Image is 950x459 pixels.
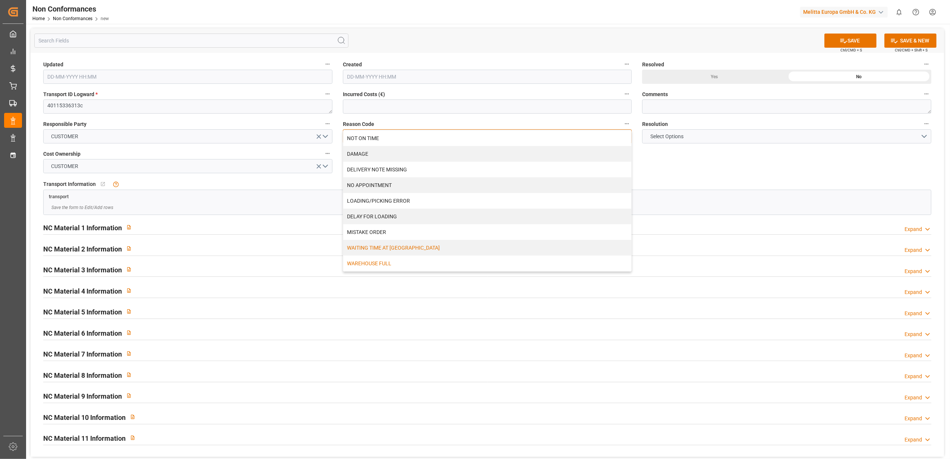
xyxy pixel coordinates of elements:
div: Non Conformances [32,3,109,15]
button: View description [122,368,136,382]
div: Expand [905,373,922,380]
h2: NC Material 10 Information [43,412,126,422]
h2: NC Material 1 Information [43,223,122,233]
button: Responsible Party [323,119,332,129]
span: CUSTOMER [48,133,82,140]
span: CUSTOMER [48,162,82,170]
div: Melitta Europa GmbH & Co. KG [800,7,888,18]
button: View description [122,326,136,340]
button: SAVE & NEW [884,34,937,48]
button: View description [122,389,136,403]
button: View description [122,284,136,298]
span: Resolved [642,61,664,69]
h2: NC Material 7 Information [43,349,122,359]
a: Home [32,16,45,21]
input: DD-MM-YYYY HH:MM [43,70,332,84]
h2: NC Material 9 Information [43,391,122,401]
div: Expand [905,436,922,444]
button: open menu [43,159,332,173]
button: View description [126,410,140,424]
div: Yes [642,70,787,84]
button: Comments [922,89,931,99]
div: Expand [905,268,922,275]
h2: NC Material 11 Information [43,433,126,443]
input: Search Fields [34,34,348,48]
button: Resolved [922,59,931,69]
span: transport [49,194,69,200]
span: Resolution [642,120,668,128]
button: Resolution [922,119,931,129]
button: open menu [642,129,931,143]
div: Expand [905,394,922,402]
div: WAREHOUSE FULL [343,256,632,271]
div: DAMAGE [343,146,632,162]
div: Expand [905,310,922,317]
div: DELAY FOR LOADING [343,209,632,224]
div: LOADING/PICKING ERROR [343,193,632,209]
button: Updated [323,59,332,69]
div: Expand [905,352,922,360]
div: Expand [905,288,922,296]
button: Melitta Europa GmbH & Co. KG [800,5,891,19]
div: MISTAKE ORDER [343,224,632,240]
div: Expand [905,225,922,233]
button: View description [122,220,136,234]
span: Reason Code [343,120,374,128]
button: Incurred Costs (€) [622,89,632,99]
span: Created [343,61,362,69]
span: Cost Ownership [43,150,81,158]
span: Ctrl/CMD + S [840,47,862,53]
a: transport [49,193,69,199]
span: Save the form to Edit/Add rows [51,204,113,211]
span: Transport ID Logward [43,91,98,98]
button: View description [122,262,136,276]
button: View description [122,241,136,256]
div: Expand [905,330,922,338]
button: open menu [43,129,332,143]
div: NO APPOINTMENT [343,177,632,193]
span: Responsible Party [43,120,86,128]
span: Ctrl/CMD + Shift + S [895,47,928,53]
button: Help Center [908,4,924,20]
div: Expand [905,246,922,254]
input: DD-MM-YYYY HH:MM [343,70,632,84]
span: Incurred Costs (€) [343,91,385,98]
h2: NC Material 4 Information [43,286,122,296]
textarea: 40115336313c [43,99,332,114]
div: DELIVERY NOTE MISSING [343,162,632,177]
button: Reason Code [622,119,632,129]
button: show 0 new notifications [891,4,908,20]
button: close menu [343,129,632,143]
div: Expand [905,415,922,422]
button: View description [126,431,140,445]
button: Cost Ownership [323,149,332,158]
div: WAITING TIME AT [GEOGRAPHIC_DATA] [343,240,632,256]
h2: NC Material 8 Information [43,370,122,380]
span: Transport Information [43,180,96,188]
span: Select Options [647,133,687,140]
h2: NC Material 3 Information [43,265,122,275]
a: Non Conformances [53,16,92,21]
button: Created [622,59,632,69]
span: Comments [642,91,668,98]
div: NOT ON TIME [343,130,632,146]
h2: NC Material 6 Information [43,328,122,338]
div: No [787,70,931,84]
span: Updated [43,61,63,69]
button: View description [122,346,136,361]
h2: NC Material 5 Information [43,307,122,317]
button: SAVE [824,34,877,48]
h2: NC Material 2 Information [43,244,122,254]
button: Transport ID Logward * [323,89,332,99]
